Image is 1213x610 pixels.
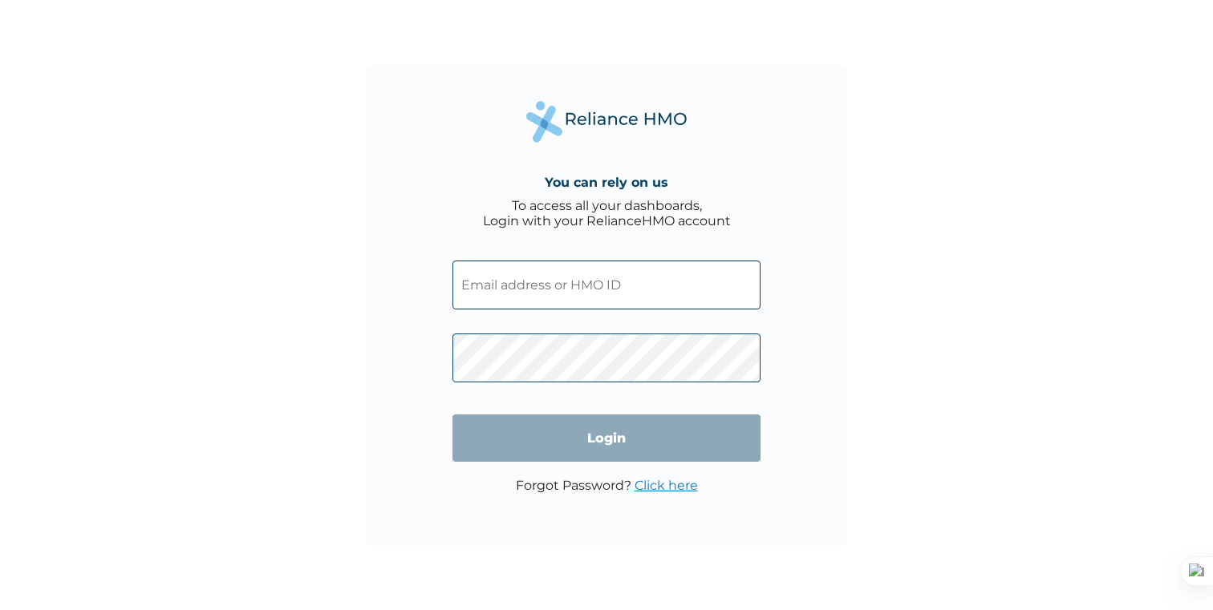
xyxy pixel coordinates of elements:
[545,175,668,190] h4: You can rely on us
[483,198,731,228] div: To access all your dashboards, Login with your RelianceHMO account
[452,414,761,462] input: Login
[635,478,698,493] a: Click here
[526,101,687,142] img: Reliance Health's Logo
[516,478,698,493] p: Forgot Password?
[452,261,761,309] input: Email address or HMO ID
